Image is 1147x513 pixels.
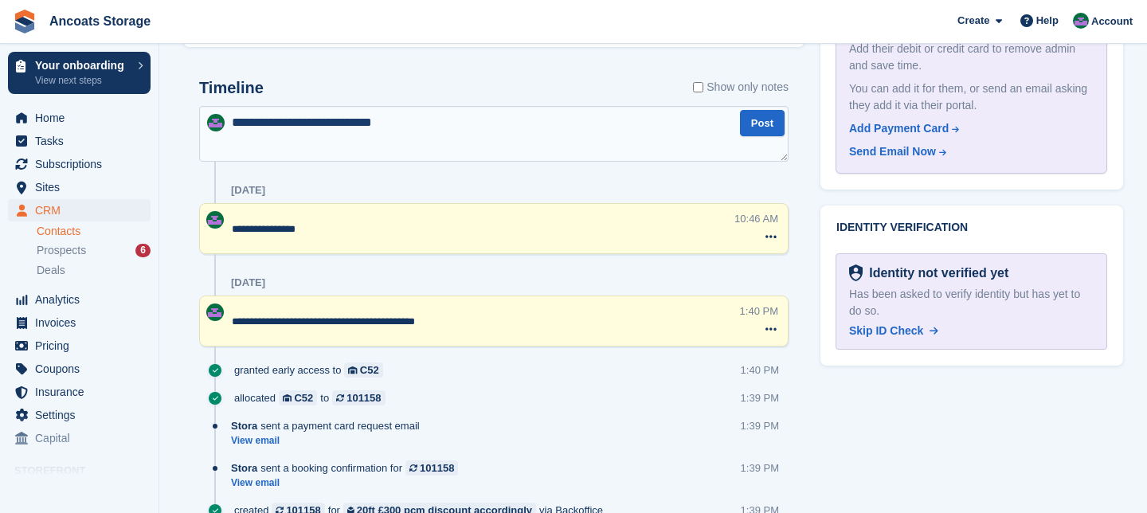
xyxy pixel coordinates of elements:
[37,263,65,278] span: Deals
[35,73,130,88] p: View next steps
[420,460,454,476] div: 101158
[8,381,151,403] a: menu
[405,460,458,476] a: 101158
[741,460,779,476] div: 1:39 PM
[8,358,151,380] a: menu
[35,335,131,357] span: Pricing
[8,199,151,221] a: menu
[35,176,131,198] span: Sites
[8,311,151,334] a: menu
[8,52,151,94] a: Your onboarding View next steps
[863,264,1008,283] div: Identity not verified yet
[35,130,131,152] span: Tasks
[332,390,385,405] a: 101158
[849,143,936,160] div: Send Email Now
[734,211,778,226] div: 10:46 AM
[231,418,428,433] div: sent a payment card request email
[836,221,1107,234] h2: Identity verification
[135,244,151,257] div: 6
[1091,14,1133,29] span: Account
[8,427,151,449] a: menu
[14,463,159,479] span: Storefront
[35,60,130,71] p: Your onboarding
[199,79,264,97] h2: Timeline
[279,390,317,405] a: C52
[849,324,923,337] span: Skip ID Check
[231,460,466,476] div: sent a booking confirmation for
[346,390,381,405] div: 101158
[231,460,257,476] span: Stora
[8,404,151,426] a: menu
[35,153,131,175] span: Subscriptions
[231,476,466,490] a: View email
[35,381,131,403] span: Insurance
[8,153,151,175] a: menu
[37,243,86,258] span: Prospects
[35,107,131,129] span: Home
[849,264,863,282] img: Identity Verification Ready
[740,110,785,136] button: Post
[849,120,949,137] div: Add Payment Card
[344,362,382,378] a: C52
[8,107,151,129] a: menu
[849,80,1094,114] div: You can add it for them, or send an email asking they add it via their portal.
[8,176,151,198] a: menu
[1036,13,1059,29] span: Help
[741,418,779,433] div: 1:39 PM
[231,362,391,378] div: granted early access to
[37,262,151,279] a: Deals
[741,362,779,378] div: 1:40 PM
[231,390,393,405] div: allocated to
[13,10,37,33] img: stora-icon-8386f47178a22dfd0bd8f6a31ec36ba5ce8667c1dd55bd0f319d3a0aa187defe.svg
[693,79,703,96] input: Show only notes
[8,335,151,357] a: menu
[231,276,265,289] div: [DATE]
[8,130,151,152] a: menu
[8,288,151,311] a: menu
[37,224,151,239] a: Contacts
[741,390,779,405] div: 1:39 PM
[693,79,789,96] label: Show only notes
[37,242,151,259] a: Prospects 6
[231,184,265,197] div: [DATE]
[43,8,157,34] a: Ancoats Storage
[849,120,1087,137] a: Add Payment Card
[849,286,1094,319] div: Has been asked to verify identity but has yet to do so.
[35,199,131,221] span: CRM
[294,390,313,405] div: C52
[35,358,131,380] span: Coupons
[849,41,1094,74] div: Add their debit or credit card to remove admin and save time.
[35,404,131,426] span: Settings
[740,303,778,319] div: 1:40 PM
[35,311,131,334] span: Invoices
[231,418,257,433] span: Stora
[35,288,131,311] span: Analytics
[35,427,131,449] span: Capital
[957,13,989,29] span: Create
[231,434,428,448] a: View email
[360,362,379,378] div: C52
[849,323,938,339] a: Skip ID Check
